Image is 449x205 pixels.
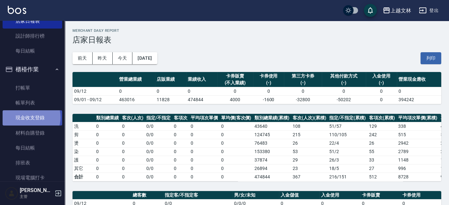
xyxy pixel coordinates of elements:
[323,73,365,79] div: 其他付款方式
[73,156,95,164] td: 護
[95,114,120,122] th: 類別總業績
[3,29,62,43] a: 設計師排行榜
[328,164,367,173] td: 18 / 5
[279,191,320,199] th: 入金儲值
[219,130,253,139] td: 0
[219,79,251,86] div: (不入業績)
[328,139,367,147] td: 22 / 4
[172,156,189,164] td: 0
[397,164,439,173] td: 996
[73,173,95,181] td: 合計
[172,139,189,147] td: 0
[3,14,62,29] a: 店家日報表
[145,130,172,139] td: 0 / 0
[186,72,217,87] th: 業績收入
[95,147,120,156] td: 0
[73,52,93,64] button: 前天
[120,156,145,164] td: 0
[219,164,253,173] td: 0
[367,156,397,164] td: 33
[397,87,441,95] td: 0
[253,87,284,95] td: 0
[255,79,283,86] div: (-)
[95,122,120,130] td: 0
[320,191,360,199] th: 入金使用
[291,147,328,156] td: 53
[390,6,411,15] div: 上越文林
[366,95,397,104] td: 0
[219,139,253,147] td: 0
[120,139,145,147] td: 0
[172,173,189,181] td: 0
[217,87,253,95] td: 0
[397,130,439,139] td: 515
[217,95,253,104] td: 4000
[3,155,62,170] a: 排班表
[367,114,397,122] th: 客項次(累積)
[286,79,320,86] div: (-)
[328,147,367,156] td: 51 / 2
[253,130,291,139] td: 124745
[397,139,439,147] td: 2942
[253,114,291,122] th: 類別總業績(累積)
[145,173,172,181] td: 0/0
[189,147,219,156] td: 0
[291,173,328,181] td: 367
[219,73,251,79] div: 卡券販賣
[284,87,321,95] td: 0
[367,122,397,130] td: 129
[364,4,377,17] button: save
[291,122,328,130] td: 108
[397,173,439,181] td: 8728
[3,170,62,185] a: 現場電腦打卡
[367,139,397,147] td: 26
[73,139,95,147] td: 燙
[397,147,439,156] td: 2789
[172,122,189,130] td: 0
[20,194,53,199] p: 主管
[3,80,62,95] a: 打帳單
[421,52,441,64] button: 列印
[73,29,441,33] h2: Merchant Daily Report
[189,173,219,181] td: 0
[360,191,401,199] th: 卡券販賣
[113,52,133,64] button: 今天
[5,187,18,200] img: Person
[291,156,328,164] td: 29
[95,130,120,139] td: 0
[95,164,120,173] td: 0
[189,130,219,139] td: 0
[253,173,291,181] td: 474844
[253,122,291,130] td: 43640
[397,95,441,104] td: 394242
[291,130,328,139] td: 215
[186,87,217,95] td: 0
[145,164,172,173] td: 0 / 0
[416,5,441,17] button: 登出
[120,164,145,173] td: 0
[120,173,145,181] td: 0
[367,164,397,173] td: 27
[219,122,253,130] td: 0
[172,164,189,173] td: 0
[219,147,253,156] td: 0
[366,87,397,95] td: 0
[380,4,414,17] button: 上越文林
[328,122,367,130] td: 51 / 57
[73,95,118,104] td: 09/01 - 09/12
[120,122,145,130] td: 0
[118,95,155,104] td: 463016
[291,164,328,173] td: 23
[3,61,62,78] button: 櫃檯作業
[120,114,145,122] th: 客次(人次)
[73,122,95,130] td: 洗
[189,114,219,122] th: 平均項次單價
[95,173,120,181] td: 0
[73,72,441,104] table: a dense table
[253,147,291,156] td: 153380
[284,95,321,104] td: -32800
[253,156,291,164] td: 37874
[3,110,62,125] a: 現金收支登錄
[172,114,189,122] th: 客項次
[397,72,441,87] th: 營業現金應收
